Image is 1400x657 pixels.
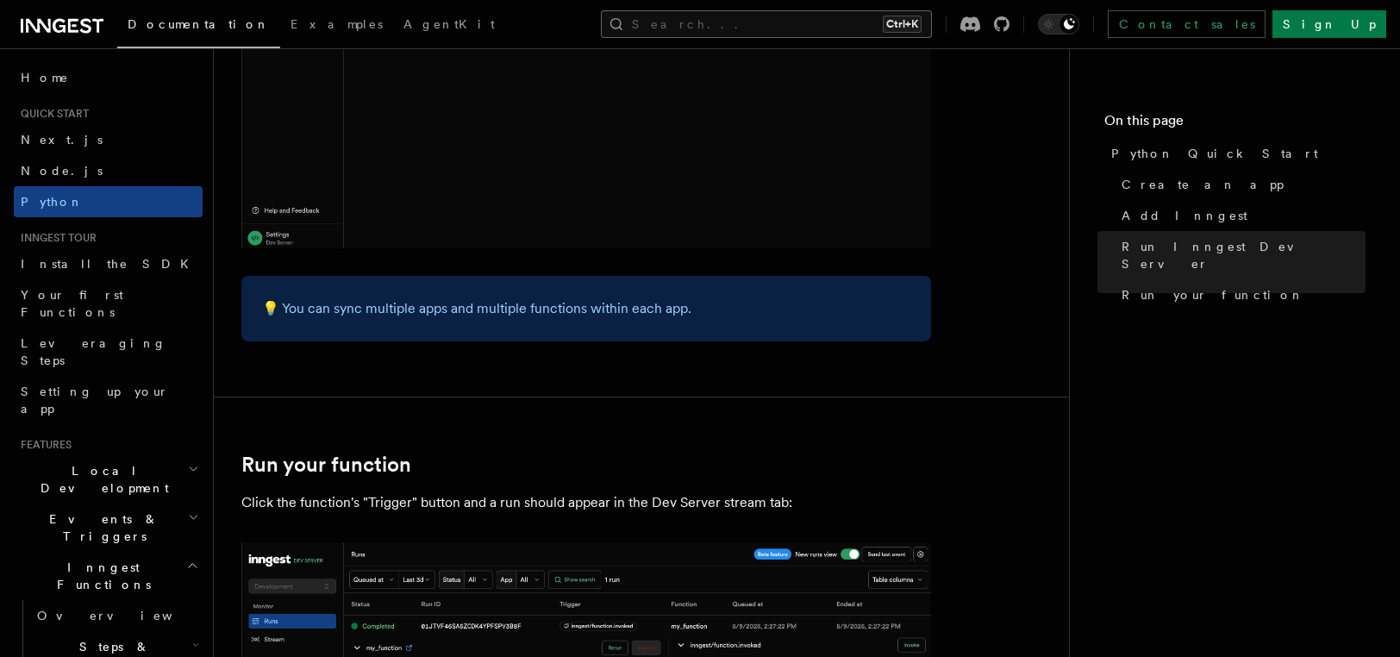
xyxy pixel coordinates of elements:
[14,462,188,497] span: Local Development
[14,248,203,279] a: Install the SDK
[1108,10,1266,38] a: Contact sales
[1111,145,1318,162] span: Python Quick Start
[1115,200,1366,231] a: Add Inngest
[14,552,203,600] button: Inngest Functions
[14,155,203,186] a: Node.js
[1038,14,1079,34] button: Toggle dark mode
[883,16,922,33] kbd: Ctrl+K
[14,186,203,217] a: Python
[30,600,203,631] a: Overview
[21,385,169,416] span: Setting up your app
[403,17,495,31] span: AgentKit
[21,69,69,86] span: Home
[14,231,97,245] span: Inngest tour
[241,453,411,477] a: Run your function
[21,195,84,209] span: Python
[21,288,123,319] span: Your first Functions
[291,17,383,31] span: Examples
[128,17,270,31] span: Documentation
[601,10,932,38] button: Search...Ctrl+K
[1122,238,1366,272] span: Run Inngest Dev Server
[393,5,505,47] a: AgentKit
[1272,10,1386,38] a: Sign Up
[37,609,215,623] span: Overview
[14,124,203,155] a: Next.js
[1115,279,1366,310] a: Run your function
[14,455,203,504] button: Local Development
[14,62,203,93] a: Home
[1115,231,1366,279] a: Run Inngest Dev Server
[14,328,203,376] a: Leveraging Steps
[1122,286,1304,303] span: Run your function
[280,5,393,47] a: Examples
[1104,138,1366,169] a: Python Quick Start
[14,107,89,121] span: Quick start
[14,510,188,545] span: Events & Triggers
[1122,207,1247,224] span: Add Inngest
[21,133,103,147] span: Next.js
[14,504,203,552] button: Events & Triggers
[1115,169,1366,200] a: Create an app
[21,164,103,178] span: Node.js
[14,438,72,452] span: Features
[117,5,280,48] a: Documentation
[21,336,166,367] span: Leveraging Steps
[14,279,203,328] a: Your first Functions
[1104,110,1366,138] h4: On this page
[14,559,186,593] span: Inngest Functions
[241,491,931,515] p: Click the function's "Trigger" button and a run should appear in the Dev Server stream tab:
[21,257,199,271] span: Install the SDK
[262,297,910,321] p: 💡 You can sync multiple apps and multiple functions within each app.
[14,376,203,424] a: Setting up your app
[1122,176,1284,193] span: Create an app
